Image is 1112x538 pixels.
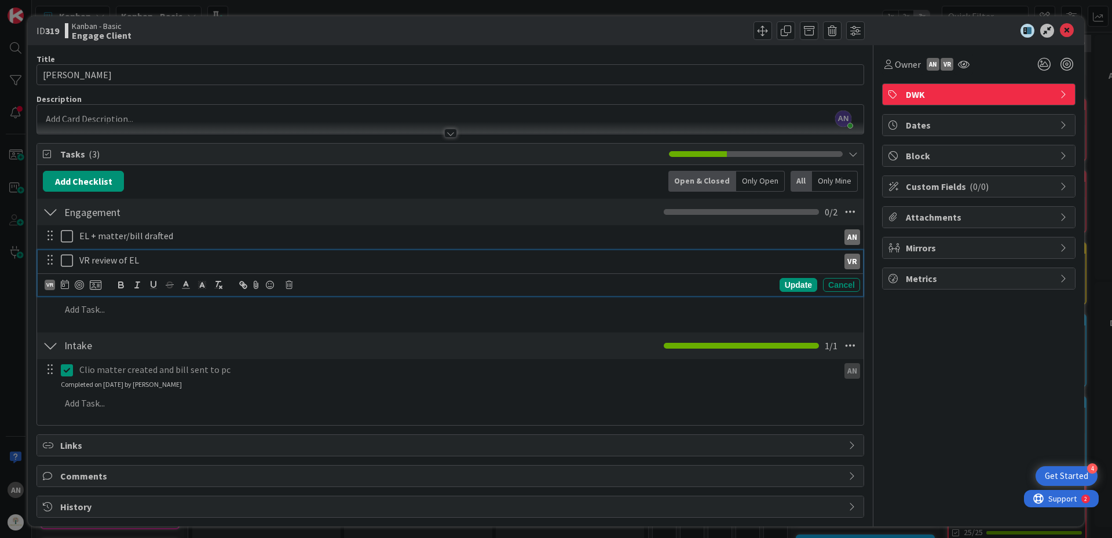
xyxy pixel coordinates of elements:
span: Kanban - Basic [72,21,131,31]
span: 0 / 2 [825,205,837,219]
span: Comments [60,469,843,483]
div: AN [844,229,860,245]
span: History [60,500,843,514]
div: Get Started [1045,470,1088,482]
div: Completed on [DATE] by [PERSON_NAME] [61,379,182,390]
span: 1 / 1 [825,339,837,353]
span: Block [906,149,1054,163]
span: Attachments [906,210,1054,224]
span: ID [36,24,59,38]
span: Dates [906,118,1054,132]
b: Engage Client [72,31,131,40]
span: Tasks [60,147,663,161]
div: 2 [60,5,63,14]
input: Add Checklist... [60,202,321,222]
div: Cancel [823,278,860,292]
span: ( 0/0 ) [970,181,989,192]
p: VR review of EL [79,254,834,267]
span: Custom Fields [906,180,1054,193]
div: VR [844,254,860,269]
div: Only Mine [812,171,858,192]
div: AN [927,58,939,71]
div: Open Get Started checklist, remaining modules: 4 [1036,466,1098,486]
button: Add Checklist [43,171,124,192]
span: Description [36,94,82,104]
div: 4 [1087,463,1098,474]
span: Metrics [906,272,1054,286]
div: AN [844,363,860,379]
div: Only Open [736,171,785,192]
label: Title [36,54,55,64]
input: Add Checklist... [60,335,321,356]
span: Mirrors [906,241,1054,255]
span: AN [835,111,851,127]
span: Links [60,438,843,452]
div: VR [941,58,953,71]
div: Update [780,278,817,292]
div: VR [45,280,55,290]
div: Open & Closed [668,171,736,192]
div: All [791,171,812,192]
span: Support [24,2,53,16]
span: ( 3 ) [89,148,100,160]
p: EL + matter/bill drafted [79,229,834,243]
p: Clio matter created and bill sent to pc [79,363,834,376]
span: DWK [906,87,1054,101]
b: 319 [45,25,59,36]
input: type card name here... [36,64,864,85]
span: Owner [895,57,921,71]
